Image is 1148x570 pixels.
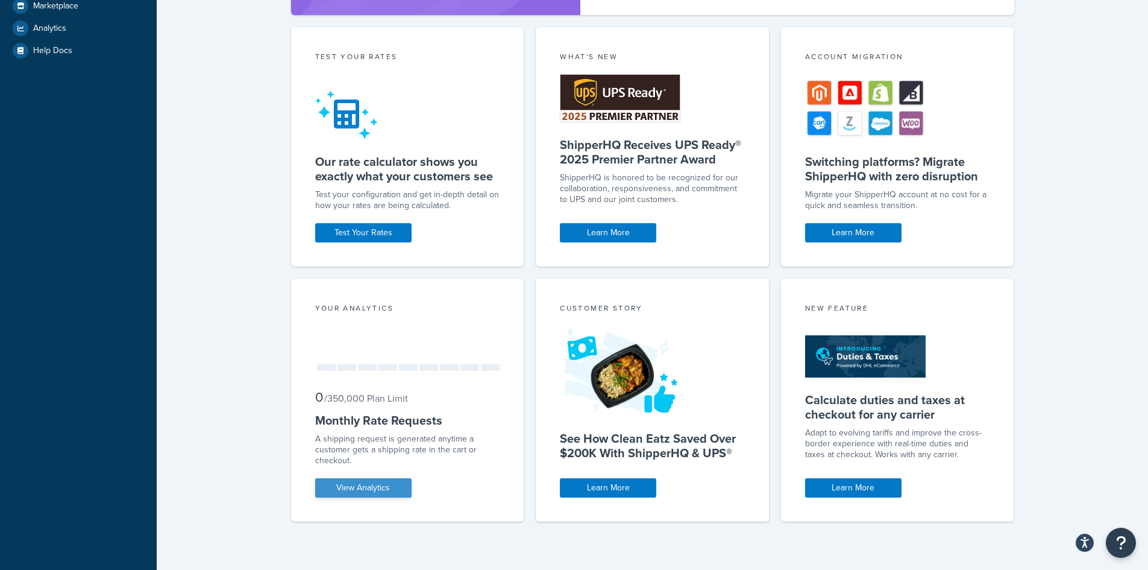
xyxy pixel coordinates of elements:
[315,154,500,183] h5: Our rate calculator shows you exactly what your customers see
[33,46,72,56] span: Help Docs
[805,51,990,65] div: Account Migration
[315,303,500,317] div: Your Analytics
[805,478,902,498] a: Learn More
[315,478,412,498] a: View Analytics
[1106,528,1136,558] button: Open Resource Center
[315,434,500,466] div: A shipping request is generated anytime a customer gets a shipping rate in the cart or checkout.
[33,1,78,11] span: Marketplace
[805,303,990,317] div: New Feature
[9,17,148,39] a: Analytics
[560,138,745,166] h5: ShipperHQ Receives UPS Ready® 2025 Premier Partner Award
[805,428,990,460] p: Adapt to evolving tariffs and improve the cross-border experience with real-time duties and taxes...
[560,303,745,317] div: Customer Story
[324,391,408,405] small: / 350,000 Plan Limit
[805,223,902,242] a: Learn More
[560,173,745,205] p: ShipperHQ is honored to be recognized for our collaboration, responsiveness, and commitment to UP...
[805,189,990,211] div: Migrate your ShipperHQ account at no cost for a quick and seamless transition.
[315,413,500,428] h5: Monthly Rate Requests
[560,51,745,65] div: What's New
[315,189,500,211] div: Test your configuration and get in-depth detail on how your rates are being calculated.
[315,223,412,242] a: Test Your Rates
[315,51,500,65] div: Test your rates
[9,40,148,62] a: Help Docs
[315,387,323,407] span: 0
[805,393,990,422] h5: Calculate duties and taxes at checkout for any carrier
[33,24,66,34] span: Analytics
[560,431,745,460] h5: See How Clean Eatz Saved Over $200K With ShipperHQ & UPS®
[560,223,656,242] a: Learn More
[805,154,990,183] h5: Switching platforms? Migrate ShipperHQ with zero disruption
[560,478,656,498] a: Learn More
